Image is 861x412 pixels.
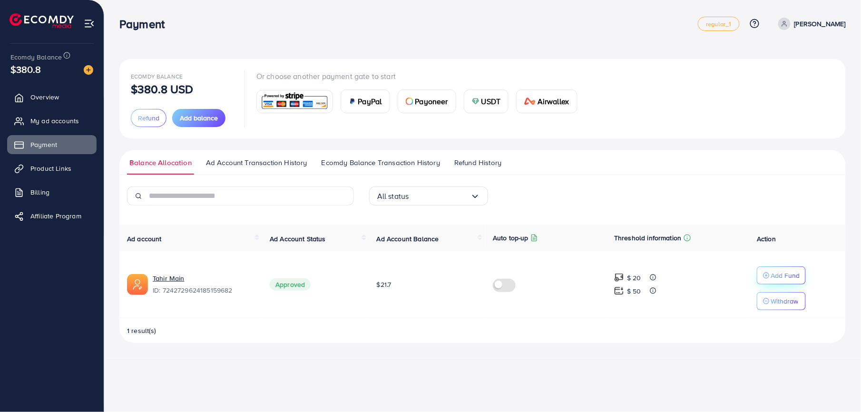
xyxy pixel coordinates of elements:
span: Payoneer [415,96,448,107]
img: card [260,91,330,112]
p: Add Fund [771,270,800,281]
span: PayPal [358,96,382,107]
button: Withdraw [757,292,806,310]
span: Overview [30,92,59,102]
a: My ad accounts [7,111,97,130]
img: card [524,98,536,105]
img: card [349,98,356,105]
img: top-up amount [614,273,624,283]
button: Add balance [172,109,225,127]
div: <span class='underline'>Tahir Main</span></br>7242729624185159682 [153,274,254,295]
span: Ad Account Status [270,234,326,244]
img: image [84,65,93,75]
p: $ 20 [627,272,641,284]
span: Balance Allocation [129,157,192,168]
p: Or choose another payment gate to start [256,70,585,82]
a: cardUSDT [464,89,509,113]
span: USDT [481,96,501,107]
button: Refund [131,109,166,127]
img: card [472,98,479,105]
a: regular_1 [698,17,739,31]
a: cardAirwallex [516,89,577,113]
span: Ecomdy Balance Transaction History [322,157,440,168]
p: $380.8 USD [131,83,194,95]
span: Billing [30,187,49,197]
p: Threshold information [614,232,681,244]
button: Add Fund [757,266,806,284]
a: Payment [7,135,97,154]
span: Ad Account Transaction History [206,157,307,168]
div: Search for option [369,186,488,206]
a: Tahir Main [153,274,254,283]
span: regular_1 [706,21,731,27]
p: [PERSON_NAME] [794,18,846,29]
img: logo [10,13,74,28]
span: Ecomdy Balance [10,52,62,62]
span: Airwallex [538,96,569,107]
a: Affiliate Program [7,206,97,226]
a: card [256,90,333,113]
a: [PERSON_NAME] [774,18,846,30]
span: All status [377,189,409,204]
span: Action [757,234,776,244]
span: Product Links [30,164,71,173]
a: Billing [7,183,97,202]
span: Payment [30,140,57,149]
span: $380.8 [10,62,41,76]
span: $21.7 [377,280,391,289]
p: Auto top-up [493,232,528,244]
span: My ad accounts [30,116,79,126]
span: Affiliate Program [30,211,81,221]
a: Product Links [7,159,97,178]
span: Refund History [454,157,501,168]
span: ID: 7242729624185159682 [153,285,254,295]
img: ic-ads-acc.e4c84228.svg [127,274,148,295]
h3: Payment [119,17,172,31]
span: 1 result(s) [127,326,157,335]
span: Ad Account Balance [377,234,439,244]
span: Refund [138,113,159,123]
img: card [406,98,413,105]
span: Ecomdy Balance [131,72,183,80]
span: Add balance [180,113,218,123]
input: Search for option [409,189,470,204]
a: Overview [7,88,97,107]
img: top-up amount [614,286,624,296]
a: cardPayPal [341,89,390,113]
span: Ad account [127,234,162,244]
span: Approved [270,278,311,291]
a: cardPayoneer [398,89,456,113]
p: Withdraw [771,295,798,307]
p: $ 50 [627,285,641,297]
img: menu [84,18,95,29]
